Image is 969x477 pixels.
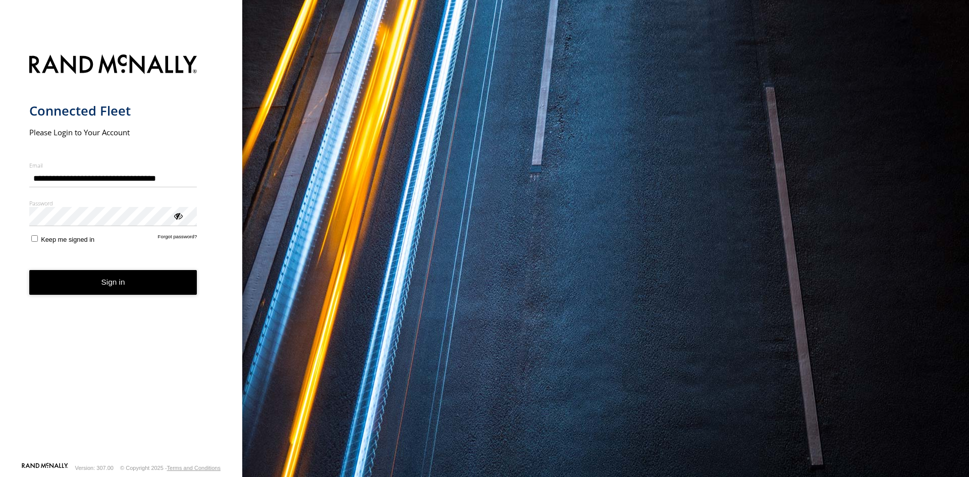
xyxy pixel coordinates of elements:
[158,234,197,243] a: Forgot password?
[120,465,221,471] div: © Copyright 2025 -
[41,236,94,243] span: Keep me signed in
[29,270,197,295] button: Sign in
[29,52,197,78] img: Rand McNally
[29,48,213,462] form: main
[29,162,197,169] label: Email
[29,102,197,119] h1: Connected Fleet
[75,465,114,471] div: Version: 307.00
[22,463,68,473] a: Visit our Website
[29,199,197,207] label: Password
[29,127,197,137] h2: Please Login to Your Account
[31,235,38,242] input: Keep me signed in
[167,465,221,471] a: Terms and Conditions
[173,210,183,221] div: ViewPassword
